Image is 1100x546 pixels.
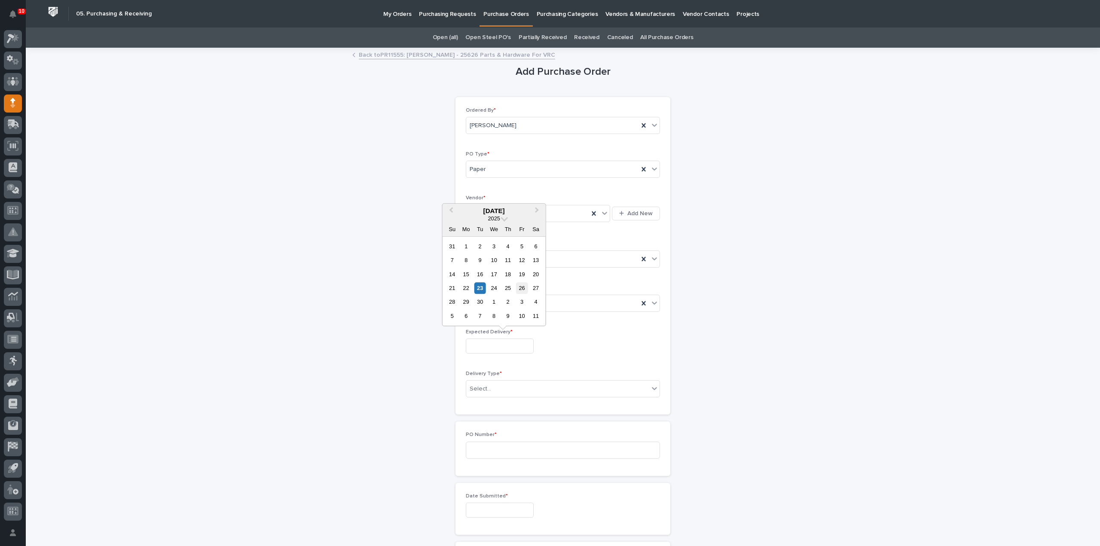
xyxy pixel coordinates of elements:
div: Choose Sunday, September 7th, 2025 [446,254,458,266]
span: Add New [627,210,653,217]
div: Su [446,223,458,235]
div: Choose Saturday, October 4th, 2025 [530,296,541,308]
div: Choose Tuesday, September 23rd, 2025 [474,282,486,294]
div: Choose Monday, September 29th, 2025 [460,296,472,308]
div: Choose Sunday, September 21st, 2025 [446,282,458,294]
h1: Add Purchase Order [455,66,670,78]
h2: 05. Purchasing & Receiving [76,10,152,18]
div: Choose Saturday, September 13th, 2025 [530,254,541,266]
div: month 2025-09 [445,239,543,323]
div: Choose Friday, September 26th, 2025 [516,282,528,294]
button: Previous Month [443,204,457,218]
div: Mo [460,223,472,235]
a: Open (all) [433,27,458,48]
div: Choose Wednesday, September 24th, 2025 [488,282,500,294]
span: [PERSON_NAME] [470,121,516,130]
div: Choose Saturday, September 20th, 2025 [530,268,541,280]
button: Add New [612,207,660,220]
div: Choose Monday, September 15th, 2025 [460,268,472,280]
div: Choose Monday, September 22nd, 2025 [460,282,472,294]
div: Choose Tuesday, October 7th, 2025 [474,310,486,322]
div: Choose Thursday, September 11th, 2025 [502,254,514,266]
span: Paper [470,165,486,174]
span: Ordered By [466,108,496,113]
span: Vendor [466,195,486,201]
div: Notifications10 [11,10,22,24]
button: Next Month [531,204,545,218]
div: Th [502,223,514,235]
div: Choose Tuesday, September 9th, 2025 [474,254,486,266]
span: PO Number [466,432,497,437]
a: Partially Received [519,27,566,48]
a: Canceled [607,27,633,48]
div: Choose Saturday, September 27th, 2025 [530,282,541,294]
div: Choose Wednesday, September 10th, 2025 [488,254,500,266]
span: Date Submitted [466,494,508,499]
div: Choose Thursday, September 25th, 2025 [502,282,514,294]
div: Choose Wednesday, October 8th, 2025 [488,310,500,322]
div: Choose Sunday, September 28th, 2025 [446,296,458,308]
div: Choose Friday, September 12th, 2025 [516,254,528,266]
div: Choose Wednesday, September 3rd, 2025 [488,241,500,252]
div: Choose Sunday, October 5th, 2025 [446,310,458,322]
div: Choose Monday, October 6th, 2025 [460,310,472,322]
div: Sa [530,223,541,235]
div: Choose Thursday, October 9th, 2025 [502,310,514,322]
span: Delivery Type [466,371,502,376]
div: Choose Monday, September 1st, 2025 [460,241,472,252]
div: [DATE] [443,207,546,215]
div: Tu [474,223,486,235]
div: Choose Saturday, September 6th, 2025 [530,241,541,252]
div: Choose Monday, September 8th, 2025 [460,254,472,266]
button: Notifications [4,5,22,23]
div: Choose Sunday, September 14th, 2025 [446,268,458,280]
a: All Purchase Orders [640,27,693,48]
div: Choose Thursday, October 2nd, 2025 [502,296,514,308]
span: 2025 [488,215,500,222]
div: We [488,223,500,235]
div: Choose Saturday, October 11th, 2025 [530,310,541,322]
div: Choose Tuesday, September 30th, 2025 [474,296,486,308]
div: Choose Friday, October 3rd, 2025 [516,296,528,308]
a: Open Steel PO's [465,27,510,48]
div: Choose Friday, September 19th, 2025 [516,268,528,280]
p: 10 [19,8,24,14]
div: Choose Tuesday, September 2nd, 2025 [474,241,486,252]
div: Choose Thursday, September 18th, 2025 [502,268,514,280]
div: Choose Thursday, September 4th, 2025 [502,241,514,252]
span: Expected Delivery [466,329,513,335]
div: Choose Wednesday, October 1st, 2025 [488,296,500,308]
div: Fr [516,223,528,235]
div: Choose Tuesday, September 16th, 2025 [474,268,486,280]
div: Choose Friday, September 5th, 2025 [516,241,528,252]
img: Workspace Logo [45,4,61,20]
span: PO Type [466,152,489,157]
a: Received [574,27,599,48]
a: Back toPR11555: [PERSON_NAME] - 25626 Parts & Hardware For VRC [359,49,555,59]
div: Choose Sunday, August 31st, 2025 [446,241,458,252]
div: Choose Wednesday, September 17th, 2025 [488,268,500,280]
div: Choose Friday, October 10th, 2025 [516,310,528,322]
div: Select... [470,384,491,393]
